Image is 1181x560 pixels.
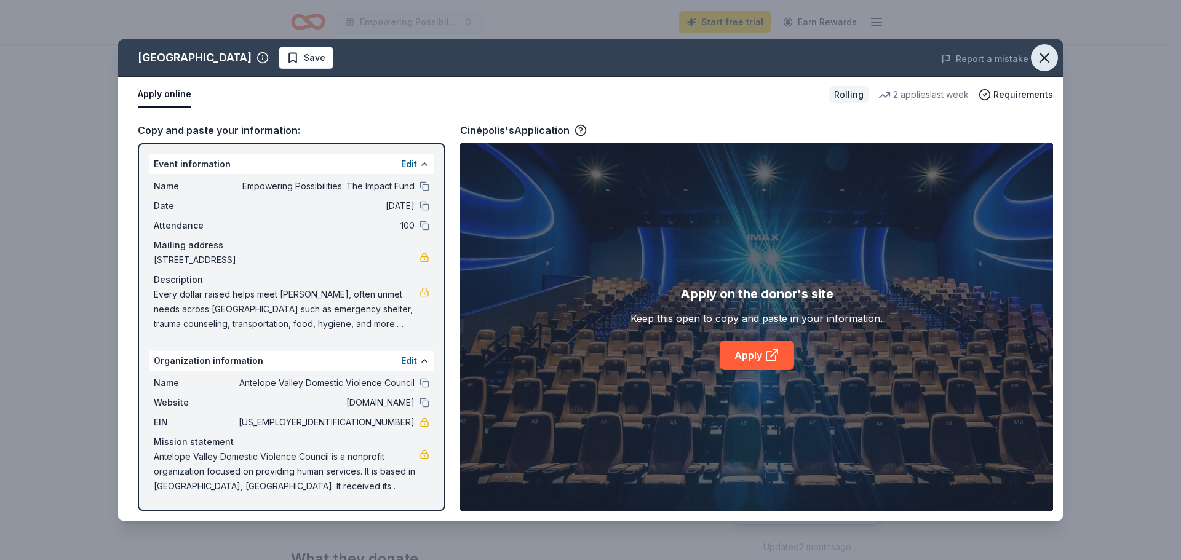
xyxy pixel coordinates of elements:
[680,284,833,304] div: Apply on the donor's site
[720,341,794,370] a: Apply
[154,287,420,331] span: Every dollar raised helps meet [PERSON_NAME], often unmet needs across [GEOGRAPHIC_DATA] such as ...
[154,272,429,287] div: Description
[979,87,1053,102] button: Requirements
[154,449,420,494] span: Antelope Valley Domestic Violence Council is a nonprofit organization focused on providing human ...
[279,47,333,69] button: Save
[460,122,587,138] div: Cinépolis's Application
[236,199,415,213] span: [DATE]
[154,238,429,253] div: Mailing address
[236,218,415,233] span: 100
[878,87,969,102] div: 2 applies last week
[154,199,236,213] span: Date
[304,50,325,65] span: Save
[138,122,445,138] div: Copy and paste your information:
[236,415,415,430] span: [US_EMPLOYER_IDENTIFICATION_NUMBER]
[154,415,236,430] span: EIN
[941,52,1028,66] button: Report a mistake
[154,179,236,194] span: Name
[149,154,434,174] div: Event information
[236,395,415,410] span: [DOMAIN_NAME]
[993,87,1053,102] span: Requirements
[154,218,236,233] span: Attendance
[138,48,252,68] div: [GEOGRAPHIC_DATA]
[401,157,417,172] button: Edit
[154,253,420,267] span: [STREET_ADDRESS]
[236,179,415,194] span: Empowering Possibilities: The Impact Fund
[154,376,236,390] span: Name
[829,86,869,103] div: Rolling
[401,353,417,368] button: Edit
[630,311,883,326] div: Keep this open to copy and paste in your information.
[154,395,236,410] span: Website
[154,435,429,449] div: Mission statement
[149,351,434,371] div: Organization information
[236,376,415,390] span: Antelope Valley Domestic Violence Council
[138,82,191,108] button: Apply online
